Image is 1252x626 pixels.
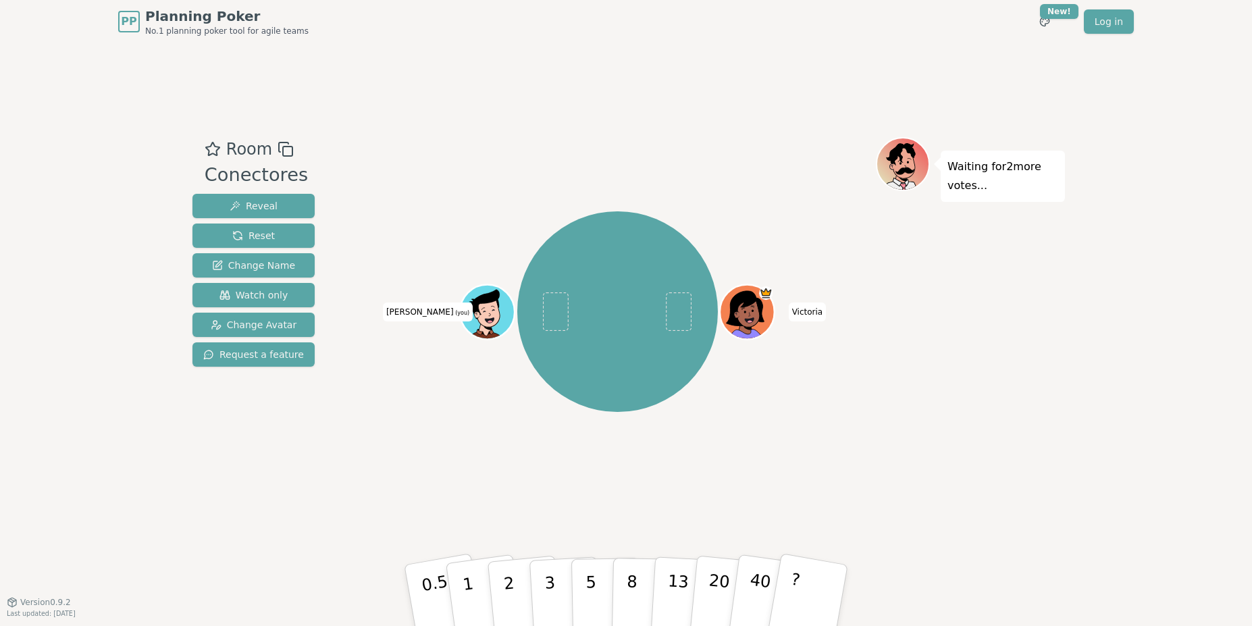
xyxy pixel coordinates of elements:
[203,348,304,361] span: Request a feature
[7,597,71,608] button: Version0.9.2
[192,253,315,278] button: Change Name
[205,161,308,189] div: Conectores
[145,26,309,36] span: No.1 planning poker tool for agile teams
[205,137,221,161] button: Add as favourite
[192,283,315,307] button: Watch only
[118,7,309,36] a: PPPlanning PokerNo.1 planning poker tool for agile teams
[383,303,473,321] span: Click to change your name
[211,318,297,332] span: Change Avatar
[145,7,309,26] span: Planning Poker
[1033,9,1057,34] button: New!
[1084,9,1134,34] a: Log in
[462,286,513,338] button: Click to change your avatar
[760,286,773,300] span: Victoria is the host
[20,597,71,608] span: Version 0.9.2
[192,194,315,218] button: Reveal
[789,303,827,321] span: Click to change your name
[454,310,470,316] span: (you)
[192,224,315,248] button: Reset
[192,313,315,337] button: Change Avatar
[947,157,1058,195] p: Waiting for 2 more votes...
[232,229,275,242] span: Reset
[212,259,295,272] span: Change Name
[219,288,288,302] span: Watch only
[7,610,76,617] span: Last updated: [DATE]
[192,342,315,367] button: Request a feature
[121,14,136,30] span: PP
[1040,4,1078,19] div: New!
[230,199,278,213] span: Reveal
[226,137,272,161] span: Room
